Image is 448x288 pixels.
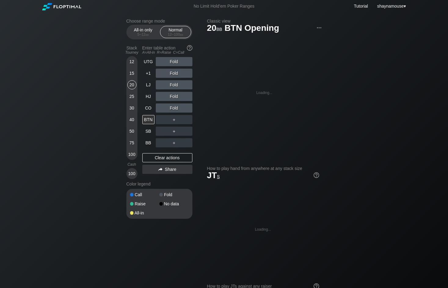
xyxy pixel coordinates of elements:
[142,43,192,57] div: Enter table action
[186,45,193,51] img: help.32db89a4.svg
[127,115,137,124] div: 40
[126,179,192,189] div: Color legend
[142,153,192,162] div: Clear actions
[142,57,155,66] div: UTG
[42,3,81,10] img: Floptimal logo
[159,202,189,206] div: No data
[146,32,149,37] span: bb
[126,19,192,23] h2: Choose range mode
[184,4,264,10] div: No Limit Hold’em Poker Ranges
[163,32,188,37] div: 12 – 100
[142,50,192,55] div: A=All-in R=Raise C=Call
[142,92,155,101] div: HJ
[127,80,137,89] div: 20
[377,4,404,9] span: shaynamouse
[207,19,322,23] h2: Classic view
[130,193,159,197] div: Call
[156,80,192,89] div: Fold
[130,32,156,37] div: 5 – 12
[127,127,137,136] div: 50
[376,3,407,9] div: ▾
[156,92,192,101] div: Fold
[156,69,192,78] div: Fold
[354,4,368,9] a: Tutorial
[127,57,137,66] div: 12
[142,115,155,124] div: BTN
[127,169,137,178] div: 100
[127,92,137,101] div: 25
[156,138,192,147] div: ＋
[127,150,137,159] div: 100
[313,172,320,178] img: help.32db89a4.svg
[142,69,155,78] div: +1
[130,211,159,215] div: All-in
[158,168,162,171] img: share.864f2f62.svg
[206,23,223,34] span: 20
[217,173,220,179] span: s
[159,193,189,197] div: Fold
[129,26,157,38] div: All-in only
[255,227,271,232] div: Loading...
[127,138,137,147] div: 75
[156,127,192,136] div: ＋
[142,127,155,136] div: SB
[217,25,222,32] span: bb
[207,171,220,180] span: JT
[124,162,140,167] div: Cash
[156,115,192,124] div: ＋
[180,32,183,37] span: bb
[156,57,192,66] div: Fold
[124,43,140,57] div: Stack
[316,24,322,31] img: ellipsis.fd386fe8.svg
[142,165,192,174] div: Share
[156,103,192,113] div: Fold
[142,80,155,89] div: LJ
[224,23,280,34] span: BTN Opening
[256,91,272,95] div: Loading...
[130,202,159,206] div: Raise
[142,103,155,113] div: CO
[207,166,319,171] h2: How to play hand from anywhere at any stack size
[162,26,190,38] div: Normal
[127,69,137,78] div: 15
[142,138,155,147] div: BB
[127,103,137,113] div: 30
[124,50,140,55] div: Tourney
